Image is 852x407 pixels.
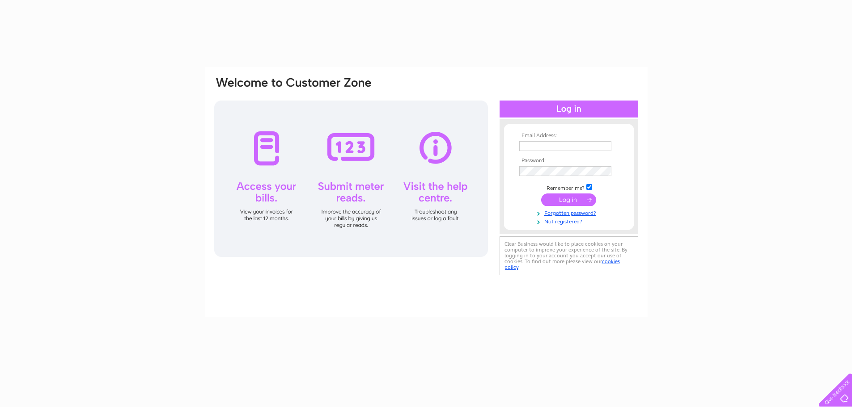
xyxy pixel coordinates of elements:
td: Remember me? [517,183,621,192]
input: Submit [541,193,596,206]
a: cookies policy [504,258,620,270]
th: Password: [517,158,621,164]
a: Forgotten password? [519,208,621,217]
th: Email Address: [517,133,621,139]
div: Clear Business would like to place cookies on your computer to improve your experience of the sit... [500,236,638,275]
a: Not registered? [519,217,621,225]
